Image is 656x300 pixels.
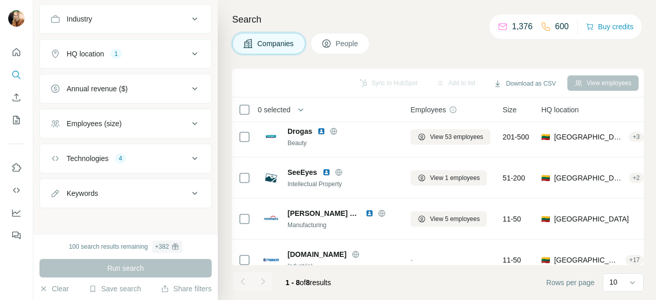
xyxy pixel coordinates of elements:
[67,188,98,198] div: Keywords
[541,173,550,183] span: 🇱🇹
[69,241,182,253] div: 100 search results remaining
[430,214,480,224] span: View 5 employees
[288,262,398,271] div: Industrial
[586,19,633,34] button: Buy credits
[288,249,346,259] span: [DOMAIN_NAME]
[554,214,629,224] span: [GEOGRAPHIC_DATA]
[317,127,325,135] img: LinkedIn logo
[503,214,521,224] span: 11-50
[322,168,331,176] img: LinkedIn logo
[8,43,25,62] button: Quick start
[8,181,25,199] button: Use Surfe API
[411,170,487,186] button: View 1 employees
[263,211,279,227] img: Logo of Remmers Baltica UAB
[503,132,529,142] span: 201-500
[541,105,579,115] span: HQ location
[8,111,25,129] button: My lists
[263,252,279,268] img: Logo of Tibnor.lt
[161,284,212,294] button: Share filters
[541,255,550,265] span: 🇱🇹
[40,111,211,136] button: Employees (size)
[541,214,550,224] span: 🇱🇹
[288,221,398,230] div: Manufacturing
[67,153,109,164] div: Technologies
[263,129,279,145] img: Logo of Drogas
[288,179,398,189] div: Intellectual Property
[8,158,25,177] button: Use Surfe on LinkedIn
[503,173,525,183] span: 51-200
[629,132,644,142] div: + 3
[430,132,483,142] span: View 53 employees
[40,76,211,101] button: Annual revenue ($)
[288,138,398,148] div: Beauty
[8,226,25,245] button: Feedback
[67,49,104,59] div: HQ location
[285,278,331,287] span: results
[89,284,141,294] button: Save search
[40,181,211,206] button: Keywords
[629,173,644,183] div: + 2
[512,21,532,33] p: 1,376
[67,118,121,129] div: Employees (size)
[288,126,312,136] span: Drogas
[336,38,359,49] span: People
[8,66,25,84] button: Search
[609,277,618,287] p: 10
[555,21,569,33] p: 600
[503,105,517,115] span: Size
[430,173,480,183] span: View 1 employees
[411,129,490,145] button: View 53 employees
[8,204,25,222] button: Dashboard
[288,167,317,177] span: SeeEyes
[258,105,291,115] span: 0 selected
[541,132,550,142] span: 🇱🇹
[40,7,211,31] button: Industry
[486,76,563,91] button: Download as CSV
[554,132,624,142] span: [GEOGRAPHIC_DATA], [GEOGRAPHIC_DATA], [GEOGRAPHIC_DATA]
[288,208,360,218] span: [PERSON_NAME] Baltica UAB
[503,255,521,265] span: 11-50
[554,173,624,183] span: [GEOGRAPHIC_DATA], Vilniaus rajono savivaldybė, [GEOGRAPHIC_DATA]
[8,10,25,27] img: Avatar
[306,278,310,287] span: 8
[365,209,374,217] img: LinkedIn logo
[110,49,122,58] div: 1
[285,278,300,287] span: 1 - 8
[67,84,128,94] div: Annual revenue ($)
[300,278,306,287] span: of
[40,146,211,171] button: Technologies4
[67,14,92,24] div: Industry
[232,12,644,27] h4: Search
[625,255,644,265] div: + 17
[155,242,169,251] div: + 382
[411,105,446,115] span: Employees
[411,211,487,227] button: View 5 employees
[115,154,127,163] div: 4
[263,170,279,186] img: Logo of SeeEyes
[8,88,25,107] button: Enrich CSV
[546,277,594,288] span: Rows per page
[554,255,621,265] span: [GEOGRAPHIC_DATA]
[257,38,295,49] span: Companies
[411,256,413,264] span: -
[40,42,211,66] button: HQ location1
[39,284,69,294] button: Clear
